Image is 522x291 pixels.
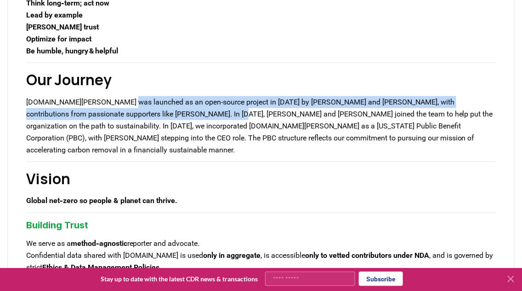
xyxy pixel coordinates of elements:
strong: [PERSON_NAME] trust [26,23,99,31]
strong: Lead by example [26,11,83,19]
strong: Be humble, hungry & helpful [26,47,118,55]
h2: Our Journey [26,69,496,91]
h3: Building Trust [26,219,496,233]
p: [DOMAIN_NAME][PERSON_NAME] was launched as an open-source project in [DATE] by [PERSON_NAME] and ... [26,96,496,156]
h2: Vision [26,168,496,190]
strong: Optimize for impact [26,35,91,43]
p: We serve as a reporter and advocate. Confidential data shared with [DOMAIN_NAME] is used , is acc... [26,238,496,274]
strong: method‑agnostic [71,239,127,248]
strong: Global net‑zero so people & planet can thrive. [26,197,178,205]
strong: only in aggregate [203,251,261,260]
strong: Ethics & Data Management Policies [42,263,159,272]
strong: only to vetted contributors under NDA [305,251,429,260]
